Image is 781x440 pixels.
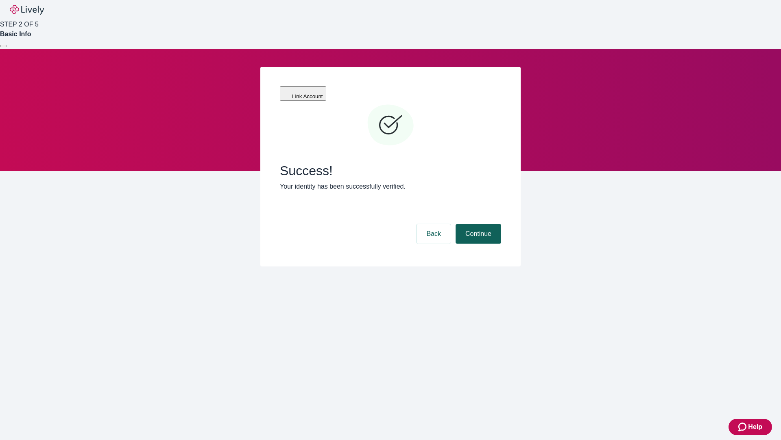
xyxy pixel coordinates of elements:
img: Lively [10,5,44,15]
svg: Zendesk support icon [738,422,748,432]
span: Success! [280,163,501,178]
svg: Checkmark icon [366,101,415,150]
button: Link Account [280,86,326,101]
button: Back [417,224,451,244]
button: Continue [456,224,501,244]
p: Your identity has been successfully verified. [280,182,501,191]
span: Help [748,422,762,432]
button: Zendesk support iconHelp [729,419,772,435]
